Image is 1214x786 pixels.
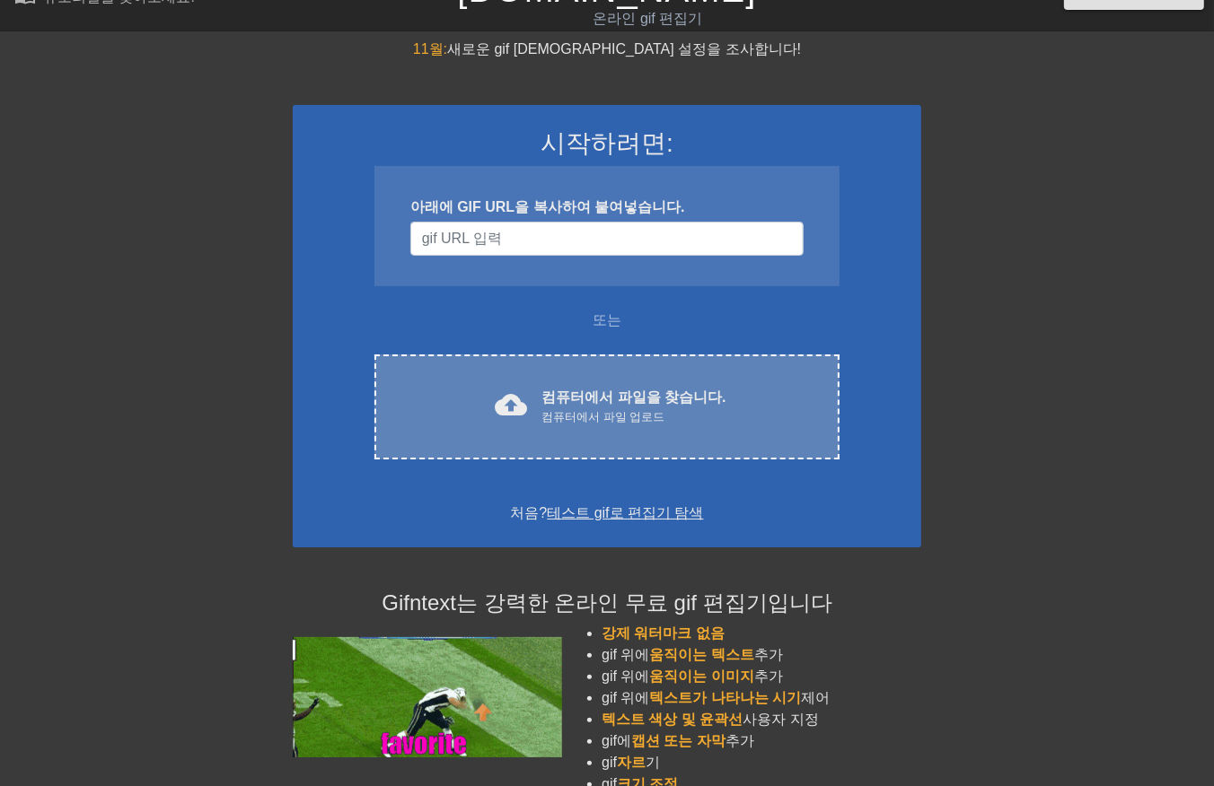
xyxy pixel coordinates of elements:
li: gif 위에 추가 [602,644,921,666]
span: 움직이는 이미지 [650,668,754,684]
div: 아래에 GIF URL을 복사하여 붙여넣습니다. [410,196,804,218]
div: 컴퓨터에서 파일 업로드 [541,408,726,426]
font: 컴퓨터에서 파일을 찾습니다. [541,389,726,405]
a: 테스트 gif로 편집기 탐색 [547,505,703,520]
span: 텍스트 색상 및 윤곽선 [602,712,743,727]
span: 움직이는 텍스트 [650,647,754,662]
span: 강제 워터마크 없음 [602,625,725,641]
li: gif에 추가 [602,730,921,752]
li: 사용자 지정 [602,709,921,730]
span: cloud_upload [495,389,527,421]
span: 자르 [617,755,646,770]
div: 또는 [339,310,875,331]
div: 새로운 gif [DEMOGRAPHIC_DATA] 설정을 조사합니다! [293,39,921,60]
div: 처음? [316,502,898,524]
li: gif 기 [602,752,921,773]
div: 온라인 gif 편집기 [414,8,883,30]
h4: Gifntext는 강력한 온라인 무료 gif 편집기입니다 [293,590,921,616]
li: gif 위에 추가 [602,666,921,687]
input: 사용자 이름 [410,222,804,256]
span: 11월: [413,41,447,57]
span: 캡션 또는 자막 [631,733,726,748]
span: 텍스트가 나타나는 시기 [650,690,802,705]
img: football_small.gif [293,637,562,757]
li: gif 위에 제어 [602,687,921,709]
h3: 시작하려면: [316,128,898,159]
